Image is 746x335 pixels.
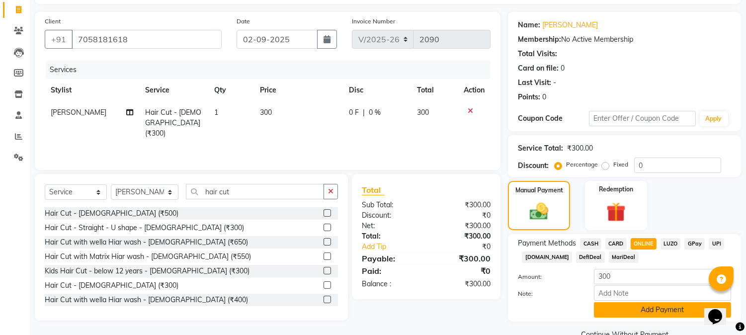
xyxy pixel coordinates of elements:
[45,223,244,233] div: Hair Cut - Straight - U shape - [DEMOGRAPHIC_DATA] (₹300)
[426,279,498,289] div: ₹300.00
[594,285,731,301] input: Add Note
[45,79,140,101] th: Stylist
[426,265,498,277] div: ₹0
[354,252,426,264] div: Payable:
[45,17,61,26] label: Client
[354,265,426,277] div: Paid:
[354,231,426,242] div: Total:
[426,200,498,210] div: ₹300.00
[518,49,557,59] div: Total Visits:
[605,238,627,250] span: CARD
[354,210,426,221] div: Discount:
[553,78,556,88] div: -
[214,108,218,117] span: 1
[352,17,395,26] label: Invoice Number
[260,108,272,117] span: 300
[208,79,254,101] th: Qty
[354,221,426,231] div: Net:
[518,78,551,88] div: Last Visit:
[684,238,705,250] span: GPay
[45,280,178,291] div: Hair Cut - [DEMOGRAPHIC_DATA] (₹300)
[518,113,589,124] div: Coupon Code
[518,92,540,102] div: Points:
[426,210,498,221] div: ₹0
[704,295,736,325] iframe: chat widget
[542,92,546,102] div: 0
[522,251,572,263] span: [DOMAIN_NAME]
[566,160,598,169] label: Percentage
[510,272,586,281] label: Amount:
[354,279,426,289] div: Balance :
[237,17,250,26] label: Date
[518,143,563,154] div: Service Total:
[631,238,657,250] span: ONLINE
[438,242,498,252] div: ₹0
[46,61,498,79] div: Services
[515,186,563,195] label: Manual Payment
[599,185,633,194] label: Redemption
[594,269,731,284] input: Amount
[458,79,491,101] th: Action
[363,107,365,118] span: |
[45,30,73,49] button: +91
[576,251,605,263] span: DefiDeal
[254,79,343,101] th: Price
[45,266,249,276] div: Kids Hair Cut - below 12 years - [DEMOGRAPHIC_DATA] (₹300)
[72,30,222,49] input: Search by Name/Mobile/Email/Code
[354,200,426,210] div: Sub Total:
[146,108,202,138] span: Hair Cut - [DEMOGRAPHIC_DATA] (₹300)
[45,237,248,248] div: Hair Cut with wella Hiar wash - [DEMOGRAPHIC_DATA] (₹650)
[518,63,559,74] div: Card on file:
[518,161,549,171] div: Discount:
[426,221,498,231] div: ₹300.00
[561,63,565,74] div: 0
[140,79,209,101] th: Service
[426,231,498,242] div: ₹300.00
[349,107,359,118] span: 0 F
[45,208,178,219] div: Hair Cut - [DEMOGRAPHIC_DATA] (₹500)
[518,238,576,249] span: Payment Methods
[524,201,554,222] img: _cash.svg
[45,295,248,305] div: Hair Cut with wella Hiar wash - [DEMOGRAPHIC_DATA] (₹400)
[186,184,324,199] input: Search or Scan
[51,108,106,117] span: [PERSON_NAME]
[542,20,598,30] a: [PERSON_NAME]
[518,34,561,45] div: Membership:
[567,143,593,154] div: ₹300.00
[510,289,586,298] label: Note:
[369,107,381,118] span: 0 %
[594,302,731,318] button: Add Payment
[343,79,411,101] th: Disc
[589,111,695,126] input: Enter Offer / Coupon Code
[600,200,632,224] img: _gift.svg
[518,20,540,30] div: Name:
[613,160,628,169] label: Fixed
[661,238,681,250] span: LUZO
[354,242,438,252] a: Add Tip
[412,79,458,101] th: Total
[417,108,429,117] span: 300
[518,34,731,45] div: No Active Membership
[426,252,498,264] div: ₹300.00
[362,185,385,195] span: Total
[709,238,724,250] span: UPI
[45,251,251,262] div: Hair Cut with Matrix Hiar wash - [DEMOGRAPHIC_DATA] (₹550)
[700,111,728,126] button: Apply
[580,238,601,250] span: CASH
[609,251,639,263] span: MariDeal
